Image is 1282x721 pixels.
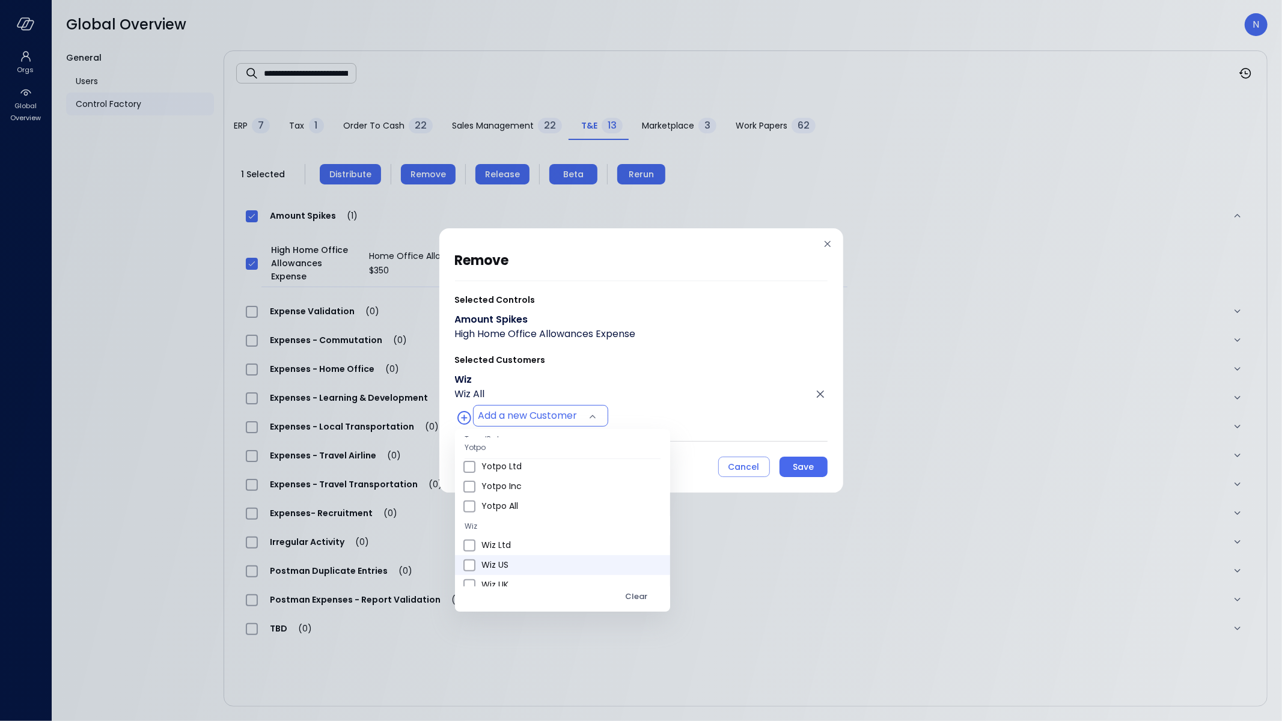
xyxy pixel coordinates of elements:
div: Clear [626,590,648,604]
span: Yotpo All [481,500,661,513]
button: Clear [612,586,661,607]
span: Wiz [465,521,477,531]
span: Wiz UK [481,579,661,591]
span: Wiz Ltd [481,539,661,552]
span: Wiz US [481,559,661,571]
span: Yotpo Inc [481,480,661,493]
span: TravelPerk [465,434,501,444]
span: Yotpo Ltd [481,460,661,473]
span: Yotpo [465,442,486,452]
